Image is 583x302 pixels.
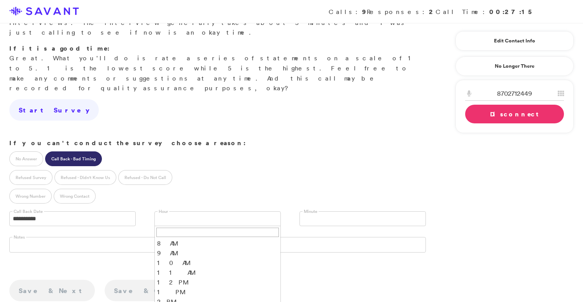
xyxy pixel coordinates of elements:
label: Hour [158,209,169,214]
strong: 9 [362,7,367,16]
strong: If you can't conduct the survey choose a reason: [9,139,246,147]
a: Disconnect [465,105,564,123]
p: Great. What you'll do is rate a series of statements on a scale of 1 to 5. 1 is the lowest score ... [9,44,426,93]
label: Refused Survey [9,170,53,185]
strong: If it is a good time: [9,44,110,53]
label: Refused - Do Not Call [118,170,172,185]
a: Start Survey [9,99,99,121]
label: Minute [303,209,319,214]
strong: 2 [429,7,436,16]
a: Save & Next [9,280,95,302]
label: Refused - Didn't Know Us [54,170,116,185]
a: Save & Clock Out [105,280,219,302]
label: No Answer [9,151,43,166]
a: Edit Contact Info [465,35,564,47]
li: 10 AM [155,258,280,268]
li: 8 AM [155,239,280,248]
li: 12 PM [155,277,280,287]
label: Notes [12,234,26,240]
span: Staff Satisfaction Interview [9,9,362,26]
label: Call Back - Bad Timing [45,151,102,166]
a: No Longer There [455,56,574,76]
li: 11 AM [155,268,280,277]
label: Wrong Contact [54,189,96,204]
label: Wrong Number [9,189,52,204]
li: 9 AM [155,248,280,258]
label: Call Back Date [12,209,44,214]
strong: 00:27:15 [489,7,535,16]
li: 1 PM [155,287,280,297]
